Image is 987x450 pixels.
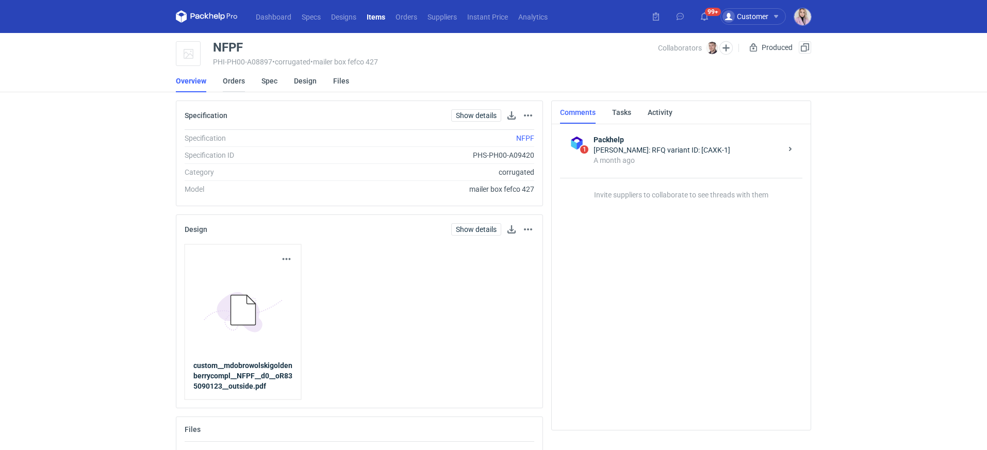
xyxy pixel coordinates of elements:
[213,41,243,54] div: NFPF
[719,41,733,55] button: Edit collaborators
[193,360,293,391] a: custom__mdobrowolskigoldenberrycompl__NFPF__d0__oR835090123__outside.pdf
[594,155,782,165] div: A month ago
[522,109,534,122] button: Actions
[297,10,326,23] a: Specs
[706,42,718,54] img: Maciej Sikora
[251,10,297,23] a: Dashboard
[568,135,585,152] img: Packhelp
[272,58,310,66] span: • corrugated
[505,223,518,236] button: Download design
[794,8,811,25] img: Klaudia Wiśniewska
[594,135,782,145] strong: Packhelp
[560,178,802,199] p: Invite suppliers to collaborate to see threads with them
[213,58,658,66] div: PHI-PH00-A08897
[223,70,245,92] a: Orders
[326,10,361,23] a: Designs
[648,101,672,124] a: Activity
[612,101,631,124] a: Tasks
[560,101,596,124] a: Comments
[522,223,534,236] button: Actions
[185,167,324,177] div: Category
[324,167,534,177] div: corrugated
[193,361,292,390] strong: custom__mdobrowolskigoldenberrycompl__NFPF__d0__oR835090123__outside.pdf
[722,10,768,23] div: Customer
[696,8,713,25] button: 99+
[422,10,462,23] a: Suppliers
[451,223,501,236] a: Show details
[261,70,277,92] a: Spec
[799,41,811,54] button: Duplicate Item
[451,109,501,122] a: Show details
[176,10,238,23] svg: Packhelp Pro
[185,150,324,160] div: Specification ID
[516,134,534,142] a: NFPF
[513,10,553,23] a: Analytics
[185,184,324,194] div: Model
[747,41,795,54] div: Produced
[310,58,378,66] span: • mailer box fefco 427
[580,145,588,154] span: 1
[361,10,390,23] a: Items
[176,70,206,92] a: Overview
[390,10,422,23] a: Orders
[658,44,702,52] span: Collaborators
[333,70,349,92] a: Files
[185,111,227,120] h2: Specification
[594,145,782,155] div: [PERSON_NAME]: RFQ variant ID: [CAXK-1]
[505,109,518,122] button: Download specification
[281,253,293,265] button: Actions
[294,70,317,92] a: Design
[324,150,534,160] div: PHS-PH00-A09420
[720,8,794,25] button: Customer
[185,225,207,234] h2: Design
[185,133,324,143] div: Specification
[324,184,534,194] div: mailer box fefco 427
[462,10,513,23] a: Instant Price
[185,425,201,434] h2: Files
